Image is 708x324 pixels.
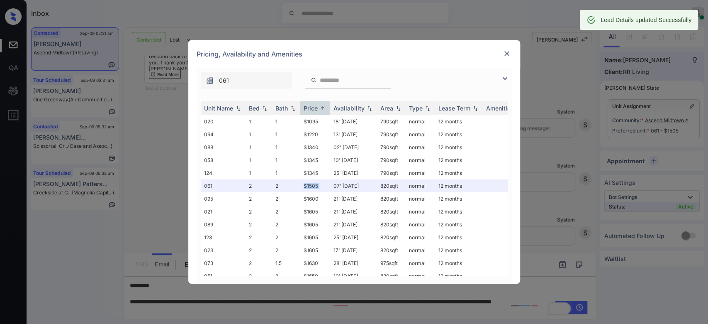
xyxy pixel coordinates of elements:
[377,141,406,154] td: 790 sqft
[300,257,330,270] td: $1630
[377,231,406,244] td: 820 sqft
[201,115,246,128] td: 020
[188,40,520,68] div: Pricing, Availability and Amenities
[435,192,483,205] td: 12 months
[435,154,483,167] td: 12 months
[219,76,229,85] span: 061
[246,205,272,218] td: 2
[503,49,511,58] img: close
[330,128,377,141] td: 13' [DATE]
[406,179,435,192] td: normal
[406,128,435,141] td: normal
[435,218,483,231] td: 12 months
[272,141,300,154] td: 1
[206,76,214,85] img: icon-zuma
[246,218,272,231] td: 2
[406,244,435,257] td: normal
[300,218,330,231] td: $1605
[406,167,435,179] td: normal
[272,218,300,231] td: 2
[601,12,691,27] div: Lead Details updated Successfully
[249,105,260,112] div: Bed
[272,167,300,179] td: 1
[246,179,272,192] td: 2
[330,192,377,205] td: 21' [DATE]
[272,154,300,167] td: 1
[377,154,406,167] td: 790 sqft
[330,154,377,167] td: 10' [DATE]
[394,106,402,111] img: sorting
[246,257,272,270] td: 2
[435,179,483,192] td: 12 months
[406,154,435,167] td: normal
[300,115,330,128] td: $1095
[201,167,246,179] td: 124
[406,218,435,231] td: normal
[435,128,483,141] td: 12 months
[204,105,233,112] div: Unit Name
[377,128,406,141] td: 790 sqft
[435,167,483,179] td: 12 months
[330,141,377,154] td: 02' [DATE]
[435,270,483,282] td: 12 months
[272,128,300,141] td: 1
[377,257,406,270] td: 975 sqft
[330,205,377,218] td: 21' [DATE]
[377,244,406,257] td: 820 sqft
[319,105,327,111] img: sorting
[406,205,435,218] td: normal
[246,192,272,205] td: 2
[438,105,470,112] div: Lease Term
[300,205,330,218] td: $1605
[409,105,423,112] div: Type
[246,231,272,244] td: 2
[435,115,483,128] td: 12 months
[300,244,330,257] td: $1605
[377,192,406,205] td: 820 sqft
[246,115,272,128] td: 1
[272,205,300,218] td: 2
[201,244,246,257] td: 023
[300,154,330,167] td: $1345
[272,231,300,244] td: 2
[406,115,435,128] td: normal
[201,231,246,244] td: 123
[246,128,272,141] td: 1
[300,128,330,141] td: $1220
[333,105,365,112] div: Availability
[272,244,300,257] td: 2
[300,167,330,179] td: $1345
[260,106,269,111] img: sorting
[330,115,377,128] td: 18' [DATE]
[406,270,435,282] td: normal
[435,244,483,257] td: 12 months
[330,231,377,244] td: 25' [DATE]
[201,154,246,167] td: 058
[365,106,374,111] img: sorting
[300,141,330,154] td: $1340
[201,128,246,141] td: 094
[377,167,406,179] td: 790 sqft
[300,179,330,192] td: $1505
[330,167,377,179] td: 25' [DATE]
[272,115,300,128] td: 1
[435,141,483,154] td: 12 months
[330,244,377,257] td: 17' [DATE]
[406,257,435,270] td: normal
[380,105,393,112] div: Area
[486,105,514,112] div: Amenities
[406,231,435,244] td: normal
[435,231,483,244] td: 12 months
[423,106,432,111] img: sorting
[289,106,297,111] img: sorting
[272,179,300,192] td: 2
[377,115,406,128] td: 790 sqft
[377,205,406,218] td: 820 sqft
[272,257,300,270] td: 1.5
[330,218,377,231] td: 21' [DATE]
[300,192,330,205] td: $1600
[201,179,246,192] td: 061
[435,205,483,218] td: 12 months
[377,270,406,282] td: 820 sqft
[272,270,300,282] td: 2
